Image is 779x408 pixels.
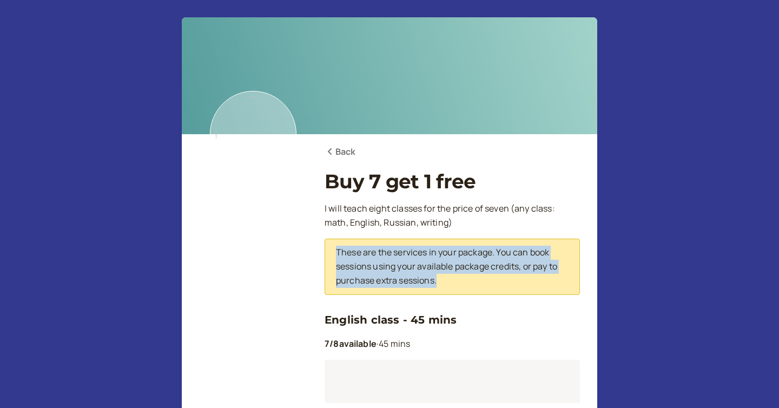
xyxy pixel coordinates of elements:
p: I will teach eight classes for the price of seven (any class: math, English, Russian, writing) [325,202,580,230]
p: 45 mins [325,337,580,351]
p: These are the services in your package. You can book sessions using your available package credit... [336,246,569,288]
h1: Buy 7 get 1 free [325,170,580,193]
span: · [377,338,379,350]
a: Back [325,145,356,159]
h3: English class - 45 mins [325,311,580,328]
b: 7 / 8 available [325,338,377,350]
